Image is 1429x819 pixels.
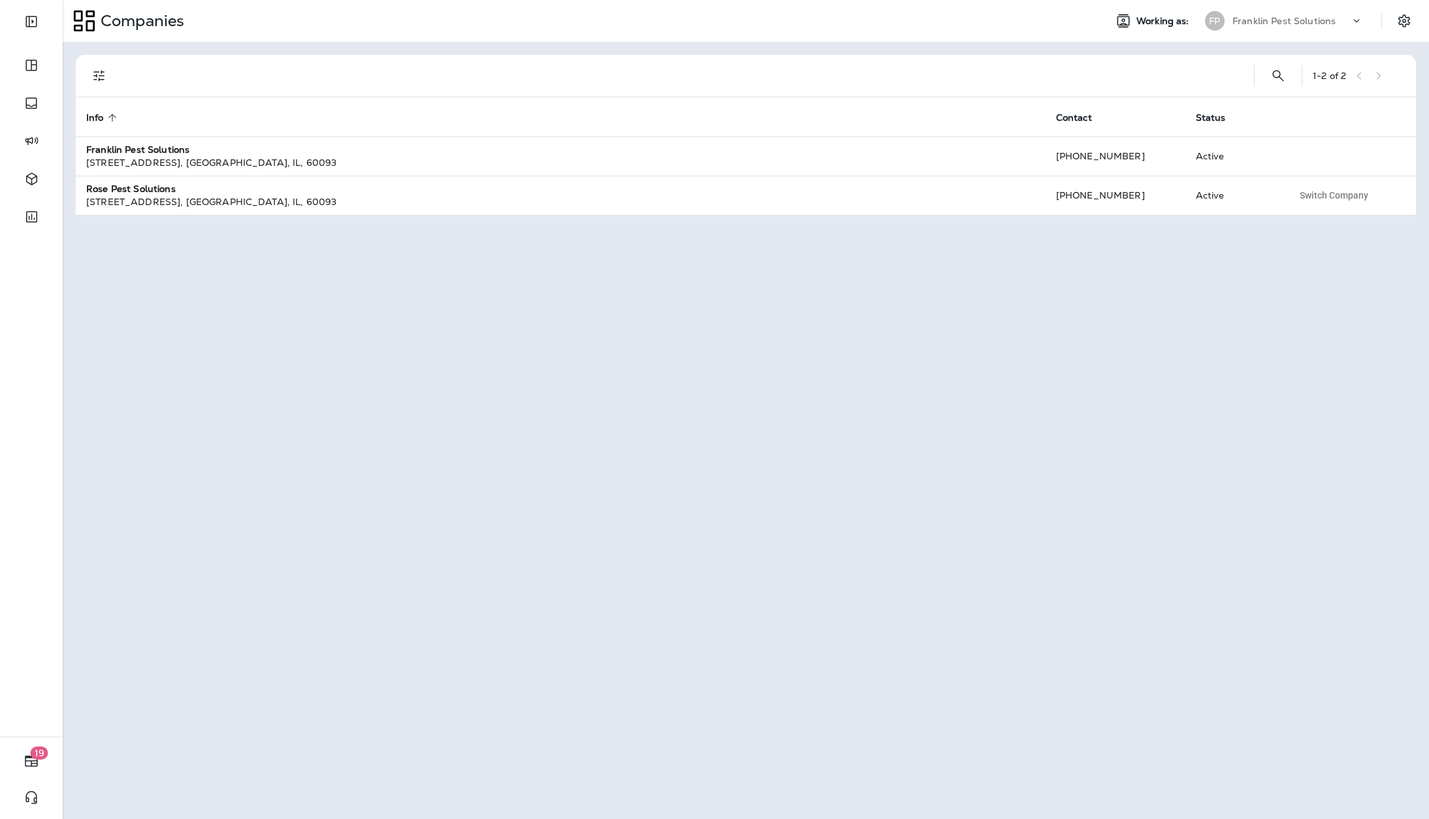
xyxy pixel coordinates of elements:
span: Status [1196,112,1226,123]
div: FP [1205,11,1225,31]
span: Working as: [1136,16,1192,27]
div: [STREET_ADDRESS] , [GEOGRAPHIC_DATA] , IL , 60093 [86,195,1035,208]
span: Status [1196,112,1243,123]
span: Switch Company [1300,191,1368,200]
div: [STREET_ADDRESS] , [GEOGRAPHIC_DATA] , IL , 60093 [86,156,1035,169]
td: Active [1185,176,1282,215]
span: Info [86,112,104,123]
p: Franklin Pest Solutions [1232,16,1336,26]
span: Contact [1056,112,1092,123]
button: Settings [1392,9,1416,33]
div: 1 - 2 of 2 [1313,71,1346,81]
button: 19 [13,748,50,774]
span: Contact [1056,112,1109,123]
td: [PHONE_NUMBER] [1046,136,1185,176]
span: 19 [31,747,48,760]
p: Companies [95,11,184,31]
td: Active [1185,136,1282,176]
button: Search Companies [1265,63,1291,89]
button: Filters [86,63,112,89]
span: Info [86,112,121,123]
strong: Franklin Pest Solutions [86,144,189,155]
button: Expand Sidebar [13,8,50,35]
button: Switch Company [1293,185,1375,205]
td: [PHONE_NUMBER] [1046,176,1185,215]
strong: Rose Pest Solutions [86,183,176,195]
